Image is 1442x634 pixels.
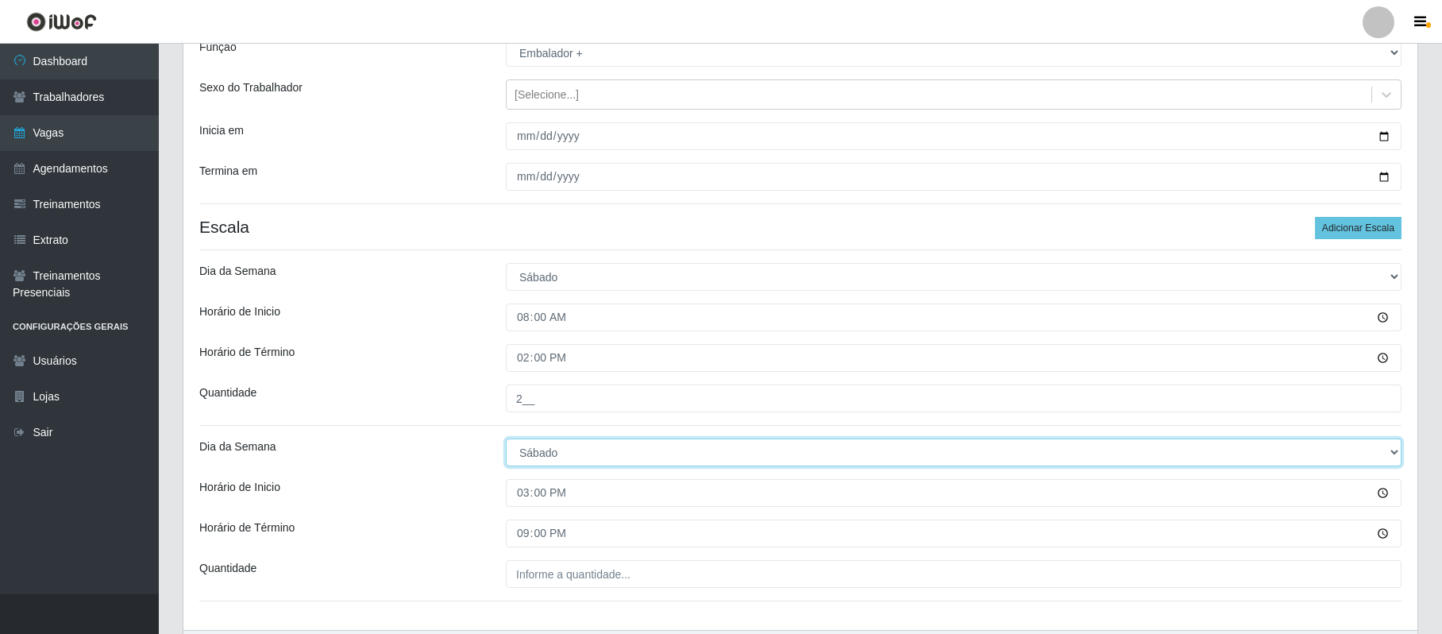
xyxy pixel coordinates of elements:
[199,344,295,361] label: Horário de Término
[506,560,1402,588] input: Informe a quantidade...
[506,303,1402,331] input: 00:00
[199,303,280,320] label: Horário de Inicio
[199,163,257,180] label: Termina em
[199,263,276,280] label: Dia da Semana
[199,479,280,496] label: Horário de Inicio
[199,217,1402,237] h4: Escala
[506,385,1402,412] input: Informe a quantidade...
[506,520,1402,547] input: 00:00
[199,79,303,96] label: Sexo do Trabalhador
[515,87,579,103] div: [Selecione...]
[199,385,256,401] label: Quantidade
[506,163,1402,191] input: 00/00/0000
[199,39,237,56] label: Função
[199,439,276,455] label: Dia da Semana
[506,344,1402,372] input: 00:00
[506,479,1402,507] input: 00:00
[506,122,1402,150] input: 00/00/0000
[199,520,295,536] label: Horário de Término
[26,12,97,32] img: CoreUI Logo
[199,560,256,577] label: Quantidade
[199,122,244,139] label: Inicia em
[1315,217,1402,239] button: Adicionar Escala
